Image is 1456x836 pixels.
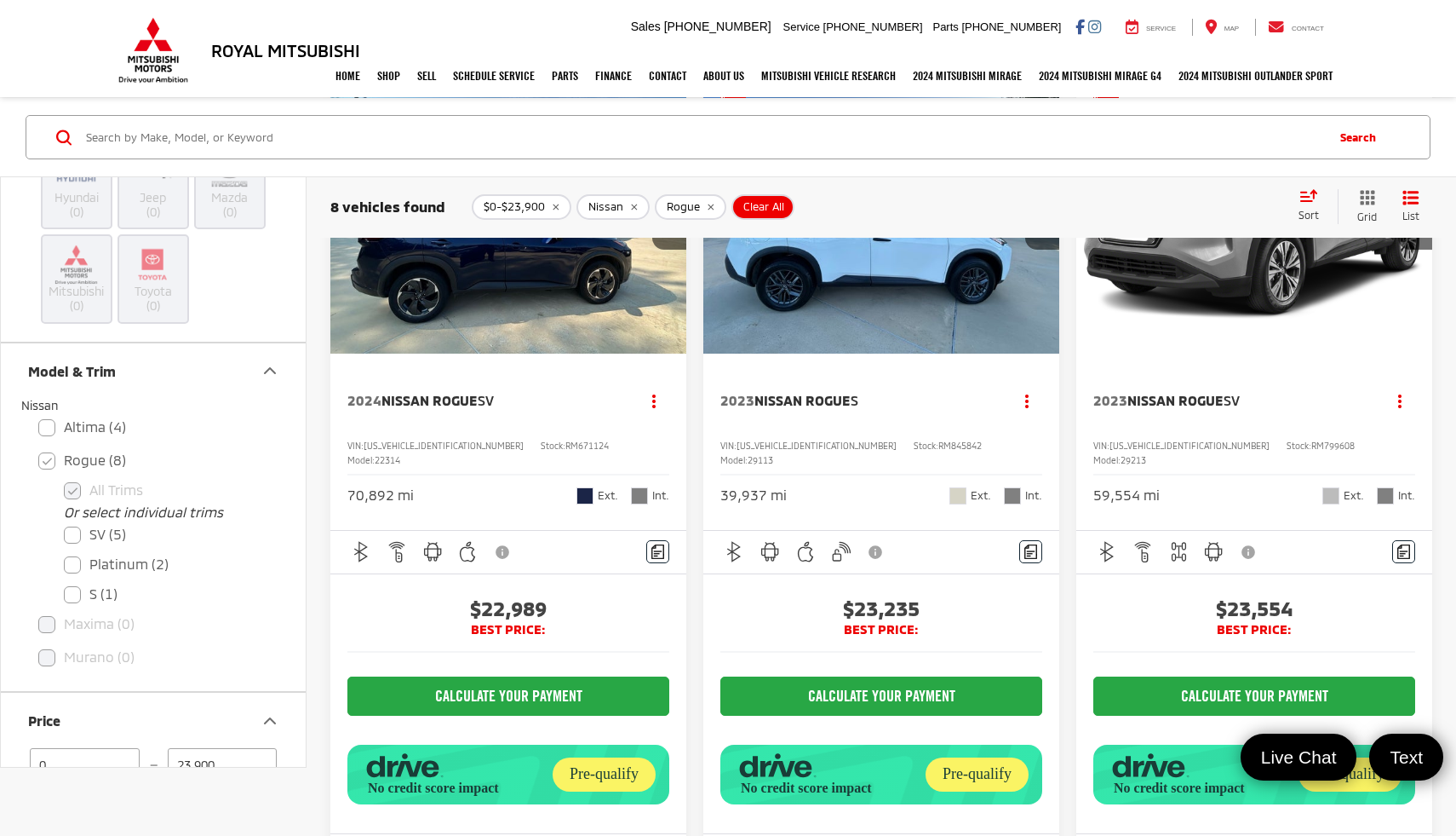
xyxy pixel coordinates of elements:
[1113,19,1189,36] a: Service
[1385,386,1415,416] button: Actions
[748,455,773,465] span: 29113
[1012,386,1042,416] button: Actions
[1093,677,1415,716] : CALCULATE YOUR PAYMENT
[1004,487,1021,504] span: Charcoal
[949,487,966,504] span: Glacier White
[330,198,445,215] span: 8 vehicles found
[1030,55,1170,97] a: 2024 Mitsubishi Mirage G4
[444,55,543,97] a: Schedule Service: Opens in a new tab
[541,441,565,451] span: Stock:
[347,441,364,451] span: VIN:
[478,392,494,408] span: SV
[457,541,479,562] img: Apple CarPlay
[64,476,268,506] label: All Trims
[720,392,754,408] span: 2023
[1398,487,1415,504] span: Int.
[1397,545,1411,559] img: Comments
[1170,55,1341,97] a: 2024 Mitsubishi Outlander SPORT
[1253,746,1345,769] span: Live Chat
[21,398,58,412] span: Nissan
[64,579,268,609] label: S (1)
[1292,25,1324,32] span: Contact
[1381,746,1431,769] span: Text
[1255,19,1337,36] a: Contact
[1390,189,1432,224] button: List View
[347,391,622,410] a: 2024Nissan RogueSV
[364,441,524,451] span: [US_VEHICLE_IDENTIFICATION_NUMBER]
[38,447,268,476] label: Rogue (8)
[351,541,372,562] img: Bluetooth®
[655,194,726,220] button: remove Rogue
[932,20,958,33] span: Parts
[1338,189,1390,224] button: Grid View
[1127,392,1224,408] span: Nissan Rogue
[851,392,858,408] span: S
[1093,392,1127,408] span: 2023
[64,520,268,550] label: SV (5)
[484,200,545,214] span: $0-$23,900
[720,455,748,465] span: Model:
[1075,20,1085,33] a: Facebook: Click to visit our Facebook page
[1019,540,1042,563] button: Comments
[1322,487,1339,504] span: Brilliant Silver Metallic
[737,441,897,451] span: [US_VEHICLE_IDENTIFICATION_NUMBER]
[1392,540,1415,563] button: Comments
[652,394,656,407] span: dropdown dots
[587,55,640,97] a: Finance
[347,392,381,408] span: 2024
[830,541,851,562] img: Keyless Entry
[28,363,116,379] div: Model & Trim
[409,55,444,97] a: Sell
[667,200,700,214] span: Rogue
[1025,394,1029,407] span: dropdown dots
[724,541,745,562] img: Bluetooth®
[754,392,851,408] span: Nissan Rogue
[1235,534,1264,570] button: View Disclaimer
[720,486,787,505] div: 39,937 mi
[84,117,1323,158] input: Search by Make, Model, or Keyword
[1290,189,1338,223] button: Select sort value
[369,55,409,97] a: Shop
[381,392,478,408] span: Nissan Rogue
[347,596,669,621] span: $22,989
[695,55,753,97] a: About Us
[38,413,268,443] label: Altima (4)
[327,55,369,97] a: Home
[720,391,995,410] a: 2023Nissan RogueS
[168,748,278,781] input: maximum Buy price
[576,194,650,220] button: remove Nissan
[753,55,904,97] a: Mitsubishi Vehicle Research
[1369,734,1443,781] a: Text
[489,534,518,570] button: View Disclaimer
[631,20,661,33] span: Sales
[347,621,669,638] span: BEST PRICE:
[1377,487,1394,504] span: Charcoal
[938,441,982,451] span: RM845842
[375,455,400,465] span: 22314
[422,541,444,562] img: Android Auto
[1088,20,1101,33] a: Instagram: Click to visit our Instagram page
[1024,545,1038,559] img: Comments
[971,487,991,504] span: Ext.
[598,487,618,504] span: Ext.
[1357,210,1377,224] span: Grid
[646,540,669,563] button: Comments
[347,455,375,465] span: Model:
[543,55,587,97] a: Parts: Opens in a new tab
[472,194,571,220] button: remove 0-23900
[1093,455,1121,465] span: Model:
[961,20,1061,33] span: [PHONE_NUMBER]
[64,550,268,579] label: Platinum (2)
[823,20,923,33] span: [PHONE_NUMBER]
[565,441,609,451] span: RM671124
[260,360,280,381] div: Model & Trim
[145,758,163,772] span: —
[1344,487,1364,504] span: Ext.
[1097,541,1118,562] img: Bluetooth®
[720,596,1042,621] span: $23,235
[1093,391,1368,410] a: 2023Nissan RogueSV
[862,534,891,570] button: View Disclaimer
[731,194,794,220] button: Clear All
[760,541,781,562] img: Android Auto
